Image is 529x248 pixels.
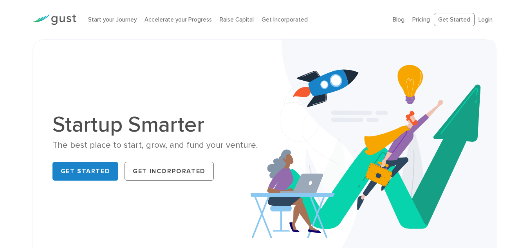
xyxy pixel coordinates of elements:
[52,114,259,136] h1: Startup Smarter
[478,16,493,23] a: Login
[393,16,404,23] a: Blog
[434,13,475,27] a: Get Started
[32,14,76,25] img: Gust Logo
[52,162,119,181] a: Get Started
[125,162,214,181] a: Get Incorporated
[412,16,430,23] a: Pricing
[52,139,259,151] div: The best place to start, grow, and fund your venture.
[88,16,137,23] a: Start your Journey
[220,16,254,23] a: Raise Capital
[262,16,308,23] a: Get Incorporated
[144,16,212,23] a: Accelerate your Progress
